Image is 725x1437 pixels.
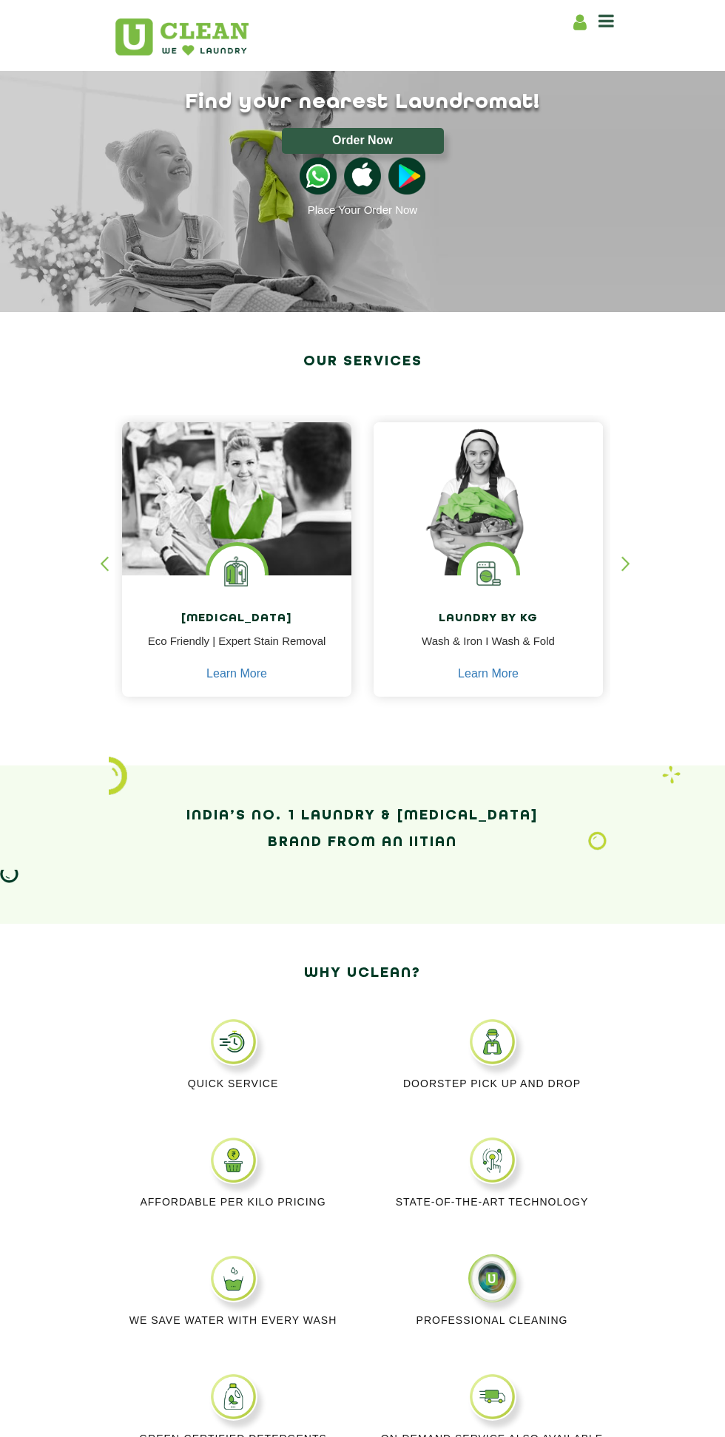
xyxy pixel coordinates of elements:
h4: Laundry by Kg [385,612,592,626]
a: Learn More [206,667,267,680]
img: affordable_per_kilo_pricing_11zon.webp [209,1136,257,1184]
p: Professional cleaning [374,1313,610,1327]
img: GREEN_CERTIFIED_DETERGENTS_11zon.webp [209,1373,257,1421]
img: center_logo.png [468,1254,516,1302]
img: laundry washing machine [461,546,516,601]
img: ONDEMAND_EXPRESS_SERVICE_AVAILABLE_.webp [468,1373,516,1421]
img: Laundry Services near me [209,546,265,601]
p: Doorstep Pick up and Drop [374,1077,610,1090]
h1: Find your nearest Laundromat! [104,90,621,115]
p: Wash & Iron I Wash & Fold [385,633,592,666]
a: Place Your Order Now [308,203,417,216]
img: WE_SAVE_WATER-WITH_EVERY_WASH_CYCLE_11zon.webp [209,1254,257,1302]
p: Quick Service [115,1077,351,1090]
p: State-of-the-art Technology [374,1195,610,1208]
h2: Why Uclean? [115,960,610,987]
p: Eco Friendly | Expert Stain Removal [133,633,340,666]
img: UClean Laundry and Dry Cleaning [115,18,249,55]
h4: [MEDICAL_DATA] [133,612,340,626]
p: We Save Water with every wash [115,1313,351,1327]
img: a girl with laundry basket [374,422,603,575]
img: QUICK_SERVICE_11zon.webp [209,1018,257,1066]
img: DOORSTEP_PICK_UP_AND_DROP_11zon.webp [468,1018,516,1066]
img: Drycleaners near me [122,422,351,607]
h2: Our Services [115,348,610,375]
img: Laundry [588,831,607,851]
img: apple-icon.png [344,158,381,195]
p: Affordable per kilo pricing [115,1195,351,1208]
img: Laundry wash and iron [662,765,681,784]
a: Learn More [458,667,519,680]
img: icon_2.png [109,757,127,795]
button: Order Now [282,128,444,154]
img: whatsappicon.png [300,158,337,195]
img: playstoreicon.png [388,158,425,195]
img: STATE_OF_THE_ART_TECHNOLOGY_11zon.webp [468,1136,516,1184]
h2: India’s No. 1 Laundry & [MEDICAL_DATA] Brand from an IITian [115,802,610,856]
